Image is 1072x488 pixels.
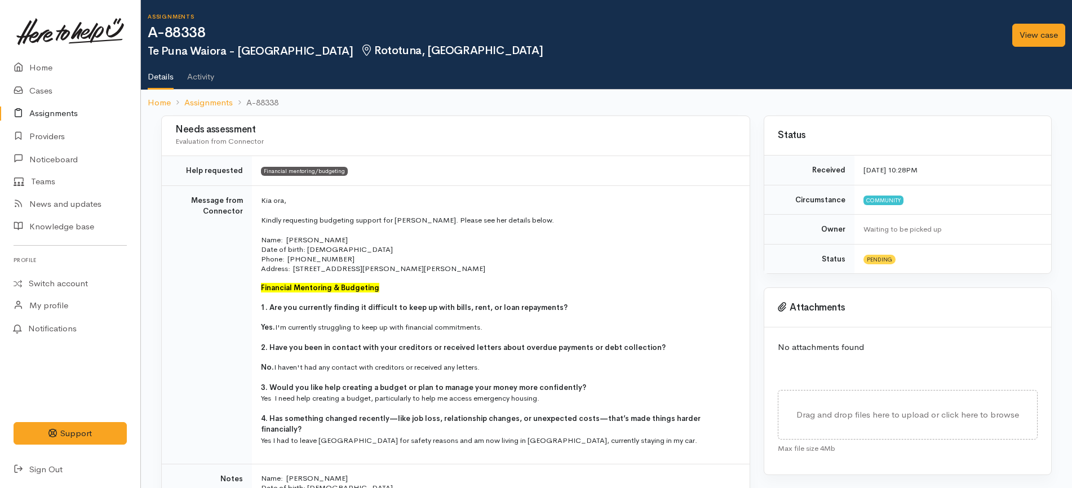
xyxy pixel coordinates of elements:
p: Yes I had to leave [GEOGRAPHIC_DATA] for safety reasons and am now living in [GEOGRAPHIC_DATA], c... [261,413,736,446]
td: Message from Connector [162,185,252,464]
button: Support [14,422,127,445]
h3: Attachments [778,302,1038,313]
p: I'm currently struggling to keep up with financial commitments. [261,322,736,333]
p: No attachments found [778,341,1038,354]
nav: breadcrumb [141,90,1072,116]
a: Assignments [184,96,233,109]
span: 2. Have you been in contact with your creditors or received letters about overdue payments or deb... [261,343,666,352]
span: Drag and drop files here to upload or click here to browse [796,409,1019,420]
p: Kia ora, [261,195,736,206]
td: Help requested [162,156,252,186]
td: Circumstance [764,185,854,215]
span: No. [261,362,274,372]
p: Name: [PERSON_NAME] Date of birth: [DEMOGRAPHIC_DATA] Phone: [PHONE_NUMBER] [261,235,736,264]
span: Pending [863,255,896,264]
h6: Assignments [148,14,1005,20]
h3: Status [778,130,1038,141]
span: Community [863,196,903,205]
a: View case [1012,24,1065,47]
a: Activity [187,57,214,88]
a: Home [148,96,171,109]
div: Max file size 4Mb [778,440,1038,454]
span: 4. Has something changed recently—like job loss, relationship changes, or unexpected costs—that’s... [261,414,701,434]
p: Kindly requesting budgeting support for [PERSON_NAME]. Please see her details below. [261,215,736,226]
span: 3. Would you like help creating a budget or plan to manage your money more confidently? [261,383,586,392]
p: I haven't had any contact with creditors or received any letters. [261,362,736,373]
li: A-88338 [233,96,278,109]
time: [DATE] 10:28PM [863,165,918,175]
h6: Profile [14,252,127,268]
h3: Needs assessment [175,125,736,135]
td: Received [764,156,854,185]
span: 1. Are you currently finding it difficult to keep up with bills, rent, or loan repayments? [261,303,568,312]
font: Financial Mentoring & Budgeting [261,283,379,292]
span: Rototuna, [GEOGRAPHIC_DATA] [360,43,543,57]
span: Financial mentoring/budgeting [261,167,348,176]
h2: Te Puna Waiora - [GEOGRAPHIC_DATA] [148,45,1005,57]
p: Yes I need help creating a budget, particularly to help me access emergency housing. [261,382,736,404]
p: Address: [STREET_ADDRESS][PERSON_NAME][PERSON_NAME] [261,264,736,273]
h1: A-88338 [148,25,1005,41]
span: Yes. [261,322,275,332]
div: Waiting to be picked up [863,224,1038,235]
a: Details [148,57,174,90]
td: Status [764,244,854,273]
span: Evaluation from Connector [175,136,264,146]
td: Owner [764,215,854,245]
